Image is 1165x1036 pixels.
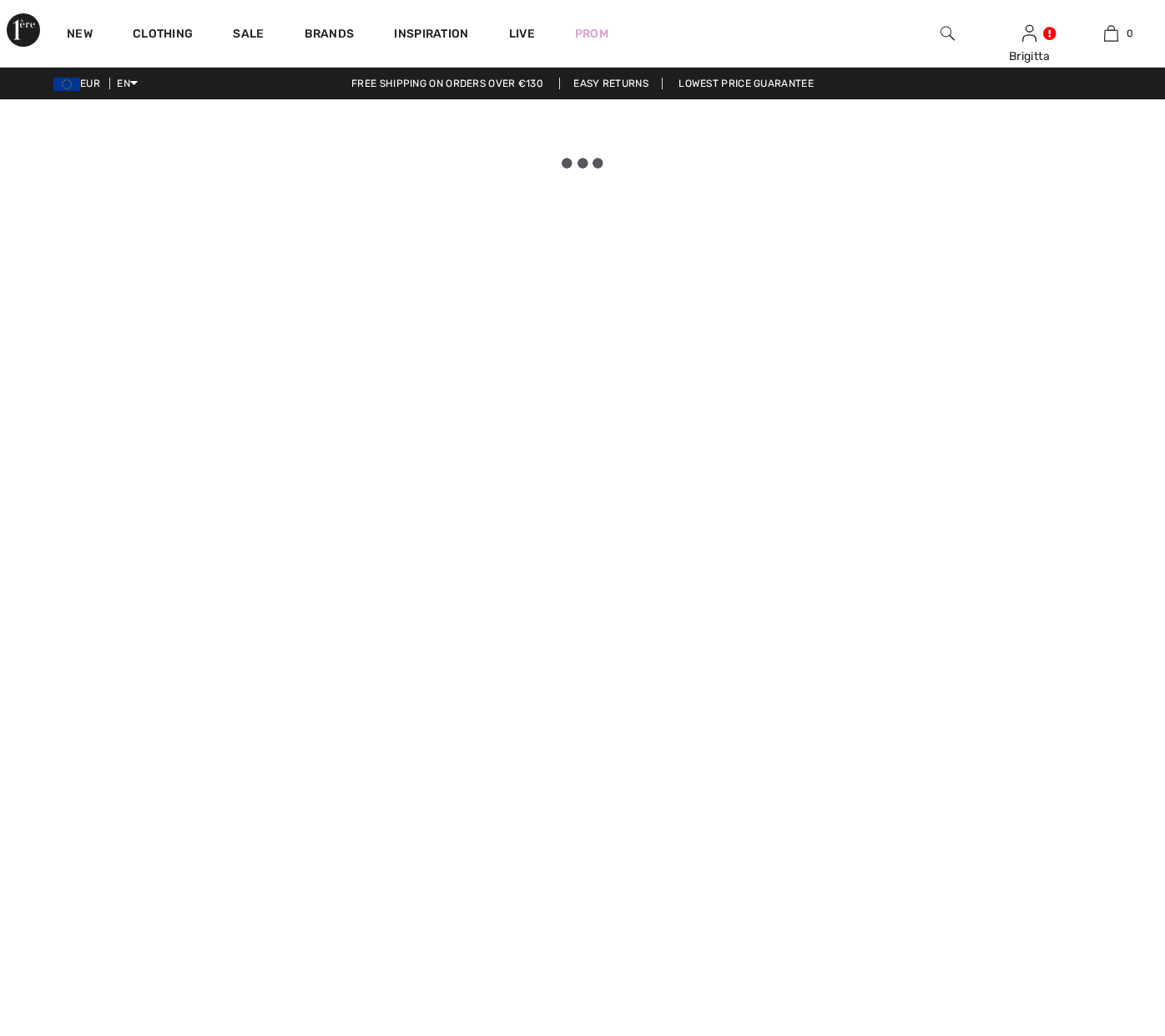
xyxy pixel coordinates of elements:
[941,23,955,43] img: search the website
[1071,23,1151,43] a: 0
[990,48,1070,65] div: Brigitta
[233,27,264,44] a: Sale
[1022,25,1036,41] a: Sign In
[53,78,80,91] img: Euro
[1104,23,1118,43] img: My Bag
[1058,986,1148,1028] iframe: Opens a widget where you can find more information
[1022,23,1036,43] img: My Info
[67,27,93,44] a: New
[509,25,535,43] a: Live
[559,78,663,89] a: Easy Returns
[1127,26,1133,41] span: 0
[665,78,827,89] a: Lowest Price Guarantee
[394,27,468,44] span: Inspiration
[338,78,557,89] a: Free shipping on orders over €130
[7,13,40,47] img: 1ère Avenue
[305,27,355,44] a: Brands
[53,78,107,89] span: EUR
[133,27,193,44] a: Clothing
[575,25,608,43] a: Prom
[117,78,138,89] span: EN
